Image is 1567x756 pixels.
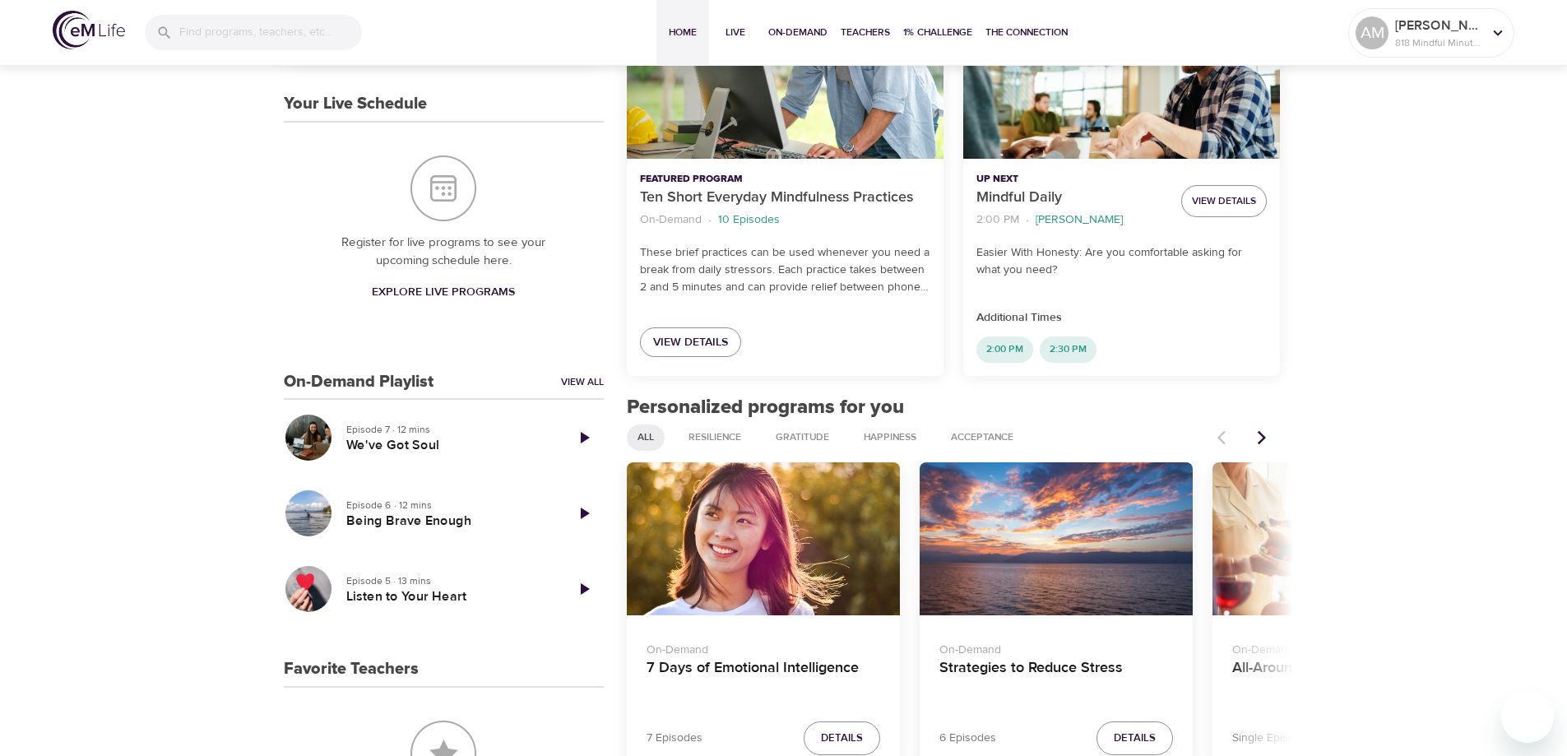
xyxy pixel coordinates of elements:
[718,211,780,229] p: 10 Episodes
[284,413,333,462] button: We've Got Soul
[804,721,880,755] button: Details
[346,498,551,513] p: Episode 6 · 12 mins
[940,424,1024,451] div: Acceptance
[1232,659,1466,698] h4: All-Around Appreciation
[920,462,1193,616] button: Strategies to Reduce Stress
[564,569,604,609] a: Play Episode
[627,462,900,616] button: 7 Days of Emotional Intelligence
[841,24,890,41] span: Teachers
[284,564,333,614] button: Listen to Your Heart
[976,209,1168,231] nav: breadcrumb
[627,424,665,451] div: All
[1232,635,1466,659] p: On-Demand
[1096,721,1173,755] button: Details
[346,437,551,454] h5: We've Got Soul
[628,430,664,444] span: All
[346,588,551,605] h5: Listen to Your Heart
[939,730,996,747] p: 6 Episodes
[627,396,1281,420] h2: Personalized programs for you
[647,635,880,659] p: On-Demand
[1244,420,1280,456] button: Next items
[679,430,751,444] span: Resilience
[284,660,419,679] h3: Favorite Teachers
[346,513,551,530] h5: Being Brave Enough
[640,172,930,187] p: Featured Program
[663,24,702,41] span: Home
[647,659,880,698] h4: 7 Days of Emotional Intelligence
[53,11,125,49] img: logo
[1181,185,1267,217] button: View Details
[821,729,863,748] span: Details
[976,187,1168,209] p: Mindful Daily
[640,209,930,231] nav: breadcrumb
[1114,729,1156,748] span: Details
[976,309,1267,327] p: Additional Times
[768,24,828,41] span: On-Demand
[939,659,1173,698] h4: Strategies to Reduce Stress
[976,172,1168,187] p: Up Next
[640,187,930,209] p: Ten Short Everyday Mindfulness Practices
[1395,35,1482,50] p: 818 Mindful Minutes
[1040,336,1096,363] div: 2:30 PM
[766,430,839,444] span: Gratitude
[179,15,362,50] input: Find programs, teachers, etc...
[346,573,551,588] p: Episode 5 · 13 mins
[1356,16,1389,49] div: AM
[372,282,515,303] span: Explore Live Programs
[647,730,702,747] p: 7 Episodes
[346,422,551,437] p: Episode 7 · 12 mins
[976,336,1033,363] div: 2:00 PM
[653,332,728,353] span: View Details
[716,24,755,41] span: Live
[410,155,476,221] img: Your Live Schedule
[640,211,702,229] p: On-Demand
[1212,462,1486,616] button: All-Around Appreciation
[941,430,1023,444] span: Acceptance
[284,95,427,114] h3: Your Live Schedule
[1040,342,1096,356] span: 2:30 PM
[640,327,741,358] a: View Details
[853,424,927,451] div: Happiness
[1036,211,1123,229] p: [PERSON_NAME]
[1395,16,1482,35] p: [PERSON_NAME]
[561,375,604,389] a: View All
[365,277,522,308] a: Explore Live Programs
[903,24,972,41] span: 1% Challenge
[976,244,1267,279] p: Easier With Honesty: Are you comfortable asking for what you need?
[1501,690,1554,743] iframe: Button to launch messaging window
[1192,192,1256,210] span: View Details
[976,211,1019,229] p: 2:00 PM
[564,418,604,457] a: Play Episode
[317,234,571,271] p: Register for live programs to see your upcoming schedule here.
[985,24,1068,41] span: The Connection
[765,424,840,451] div: Gratitude
[708,209,712,231] li: ·
[976,342,1033,356] span: 2:00 PM
[1026,209,1029,231] li: ·
[640,244,930,296] p: These brief practices can be used whenever you need a break from daily stressors. Each practice t...
[854,430,926,444] span: Happiness
[939,635,1173,659] p: On-Demand
[284,373,433,392] h3: On-Demand Playlist
[564,494,604,533] a: Play Episode
[678,424,752,451] div: Resilience
[1232,730,1308,747] p: Single Episode
[284,489,333,538] button: Being Brave Enough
